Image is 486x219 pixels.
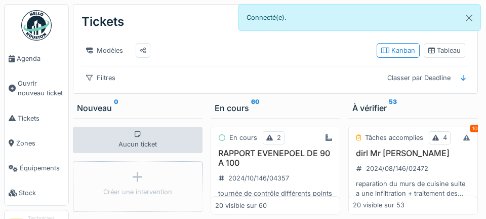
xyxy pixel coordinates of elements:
a: Équipements [5,156,68,180]
div: tournée de contrôle différents points pour rapport électricité communs [215,189,336,208]
div: Tableau [428,46,461,55]
div: 2024/10/146/04357 [228,173,289,183]
sup: 53 [389,102,397,114]
div: Aucun ticket [73,127,202,153]
div: Nouveau [77,102,198,114]
div: 20 visible sur 53 [353,201,404,210]
div: À vérifier [352,102,474,114]
a: Tickets [5,106,68,131]
button: Close [458,5,480,31]
div: Connecté(e). [238,4,481,31]
div: Tâches accomplies [365,133,423,142]
span: Tickets [18,114,64,123]
span: Agenda [17,54,64,63]
a: Ouvrir nouveau ticket [5,71,68,105]
div: 10 [470,125,480,132]
div: 4 [443,133,447,142]
a: Stock [5,180,68,205]
div: Tickets [82,9,124,35]
span: Zones [16,138,64,148]
div: En cours [229,133,257,142]
div: Modèles [82,43,128,58]
div: Kanban [381,46,415,55]
div: 2 [277,133,281,142]
sup: 60 [251,102,260,114]
div: En cours [215,102,336,114]
span: Stock [19,188,64,198]
div: 2024/08/146/02472 [366,164,428,173]
div: reparation du murs de cuisine suite a une infiltration + traitement des murs dans les chambres. L... [353,179,473,198]
div: 20 visible sur 60 [215,201,267,210]
div: Créer une intervention [103,187,172,197]
div: Filtres [82,70,120,85]
span: Équipements [20,163,64,173]
div: Classer par Deadline [383,70,455,85]
h3: RAPPORT EVENEPOEL DE 90 A 100 [215,149,336,168]
img: Badge_color-CXgf-gQk.svg [21,10,52,41]
a: Zones [5,131,68,156]
span: Ouvrir nouveau ticket [18,79,64,98]
a: Agenda [5,46,68,71]
h3: dirl Mr [PERSON_NAME] [353,149,473,158]
sup: 0 [114,102,118,114]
